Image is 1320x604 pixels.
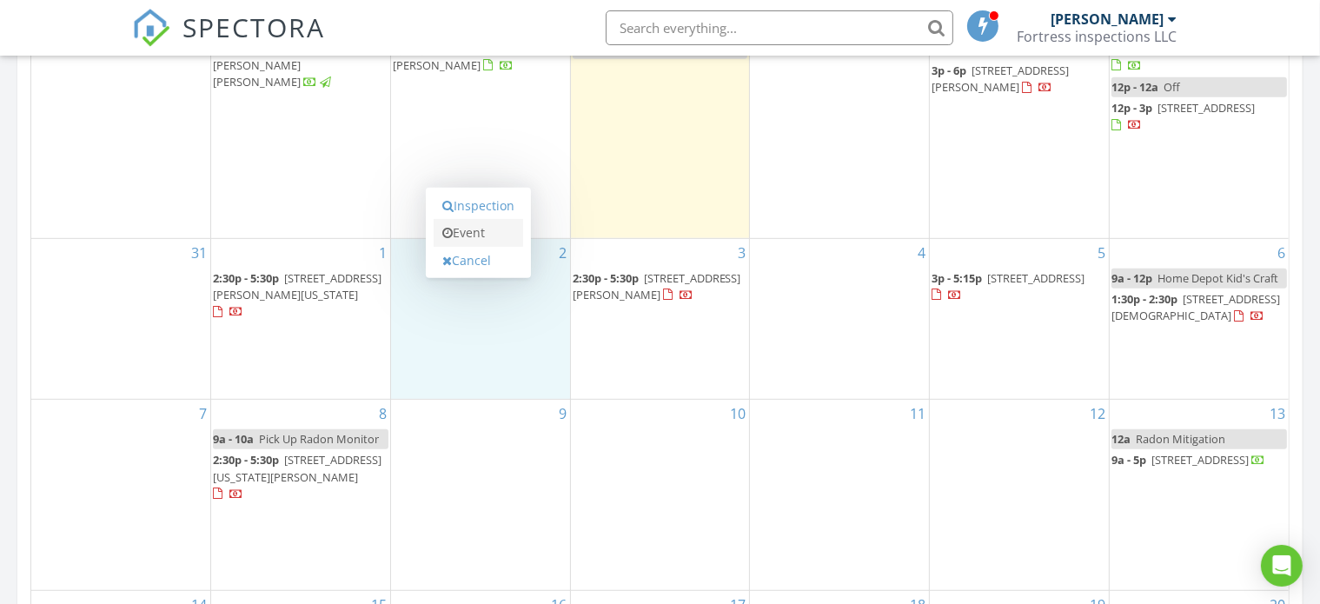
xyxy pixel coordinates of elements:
a: Go to September 3, 2025 [734,239,749,267]
a: 3p - 5:15p [STREET_ADDRESS] [932,270,1085,302]
a: 3p - 6p [STREET_ADDRESS][PERSON_NAME] [932,63,1069,95]
a: 9a - 10a [STREET_ADDRESS][PERSON_NAME][PERSON_NAME] [213,39,388,94]
a: 1p - 3p [STREET_ADDRESS][PERSON_NAME] [393,39,568,76]
span: 3p - 6p [932,63,966,78]
a: 9a - 11a [STREET_ADDRESS] [1111,39,1287,76]
span: 1:30p - 2:30p [1111,291,1177,307]
td: Go to August 31, 2025 [31,238,211,400]
span: Off [1164,79,1180,95]
a: Go to September 7, 2025 [196,400,210,428]
span: 9a - 12p [1111,270,1152,286]
div: Fortress inspections LLC [1017,28,1177,45]
td: Go to August 29, 2025 [930,10,1110,238]
span: 9a - 10a [932,41,972,56]
span: [STREET_ADDRESS][PERSON_NAME] [573,270,741,302]
div: [PERSON_NAME] [1051,10,1164,28]
a: Go to September 13, 2025 [1266,400,1289,428]
td: Go to August 28, 2025 [750,10,930,238]
a: 9a - 5p [STREET_ADDRESS] [1111,452,1265,468]
td: Go to August 24, 2025 [31,10,211,238]
span: [STREET_ADDRESS][PERSON_NAME][PERSON_NAME] [213,41,356,90]
a: Go to September 2, 2025 [555,239,570,267]
td: Go to September 4, 2025 [750,238,930,400]
span: [STREET_ADDRESS] [1157,100,1255,116]
a: 9a - 5p [STREET_ADDRESS] [1111,450,1287,471]
a: Go to September 11, 2025 [906,400,929,428]
a: 2:30p - 5:30p [STREET_ADDRESS][PERSON_NAME] [573,269,748,306]
td: Go to September 12, 2025 [930,400,1110,591]
span: 3p - 5:15p [932,270,982,286]
a: Go to September 8, 2025 [375,400,390,428]
td: Go to September 2, 2025 [390,238,570,400]
a: Go to September 6, 2025 [1274,239,1289,267]
span: [STREET_ADDRESS] [987,270,1085,286]
td: Go to September 13, 2025 [1109,400,1289,591]
span: 9a - 11a [1111,41,1152,56]
td: Go to August 25, 2025 [211,10,391,238]
input: Search everything... [606,10,953,45]
td: Go to August 26, 2025 [390,10,570,238]
td: Go to September 11, 2025 [750,400,930,591]
span: 12p - 3p [1111,100,1152,116]
span: Pick Up Radon Monitor [259,431,379,447]
td: Go to August 30, 2025 [1109,10,1289,238]
span: [STREET_ADDRESS] [1157,41,1255,56]
div: Open Intercom Messenger [1261,545,1303,587]
span: [STREET_ADDRESS][PERSON_NAME][US_STATE] [213,270,381,302]
a: 2:30p - 5:30p [STREET_ADDRESS][PERSON_NAME][US_STATE] [213,269,388,323]
td: Go to September 7, 2025 [31,400,211,591]
a: Go to September 5, 2025 [1094,239,1109,267]
span: Off [597,41,614,56]
a: Inspection [434,192,523,220]
span: 2:30p - 5:30p [573,270,639,286]
span: [STREET_ADDRESS][PERSON_NAME] [393,41,530,73]
td: Go to September 1, 2025 [211,238,391,400]
span: 2:30p - 5:30p [213,452,279,468]
a: 12p - 3p [STREET_ADDRESS] [1111,100,1255,132]
td: Go to September 5, 2025 [930,238,1110,400]
td: Go to September 10, 2025 [570,400,750,591]
span: [STREET_ADDRESS][PERSON_NAME] [932,63,1069,95]
a: 3p - 6p [STREET_ADDRESS][PERSON_NAME] [932,61,1107,98]
span: Home Depot Kid's Craft [1157,270,1278,286]
span: [STREET_ADDRESS] [1151,452,1249,468]
a: SPECTORA [132,23,325,60]
a: Go to September 10, 2025 [726,400,749,428]
td: Go to September 9, 2025 [390,400,570,591]
td: Go to September 6, 2025 [1109,238,1289,400]
a: 2:30p - 5:30p [STREET_ADDRESS][US_STATE][PERSON_NAME] [213,450,388,505]
span: 1p - 3p [393,41,428,56]
span: [STREET_ADDRESS][US_STATE][PERSON_NAME] [213,452,381,484]
a: Go to September 12, 2025 [1086,400,1109,428]
span: SPECTORA [182,9,325,45]
a: 9a - 11a [STREET_ADDRESS] [1111,41,1255,73]
a: 2:30p - 5:30p [STREET_ADDRESS][PERSON_NAME] [573,270,741,302]
span: Radon Mitigation [1136,431,1225,447]
span: 2:30p - 5:30p [213,270,279,286]
a: Cancel [434,247,523,275]
a: Go to September 4, 2025 [914,239,929,267]
a: 1:30p - 2:30p [STREET_ADDRESS][DEMOGRAPHIC_DATA] [1111,291,1280,323]
a: 3p - 5:15p [STREET_ADDRESS] [932,269,1107,306]
span: 9a - 10a [213,431,254,447]
a: 9a - 10a [STREET_ADDRESS][PERSON_NAME][PERSON_NAME] [213,41,356,90]
span: 12a [573,41,592,56]
td: Go to September 3, 2025 [570,238,750,400]
a: Go to September 9, 2025 [555,400,570,428]
td: Go to August 27, 2025 [570,10,750,238]
a: 9a - 10a [STREET_ADDRESS] [932,41,1091,56]
td: Go to September 8, 2025 [211,400,391,591]
span: [STREET_ADDRESS] [978,41,1075,56]
img: The Best Home Inspection Software - Spectora [132,9,170,47]
a: Event [434,219,523,247]
a: Go to August 31, 2025 [188,239,210,267]
span: 12p - 12a [1111,79,1158,95]
a: 2:30p - 5:30p [STREET_ADDRESS][US_STATE][PERSON_NAME] [213,452,381,501]
a: 2:30p - 5:30p [STREET_ADDRESS][PERSON_NAME][US_STATE] [213,270,381,319]
a: Go to September 1, 2025 [375,239,390,267]
span: [STREET_ADDRESS][DEMOGRAPHIC_DATA] [1111,291,1280,323]
a: 12p - 3p [STREET_ADDRESS] [1111,98,1287,136]
a: 1:30p - 2:30p [STREET_ADDRESS][DEMOGRAPHIC_DATA] [1111,289,1287,327]
span: 9a - 5p [1111,452,1146,468]
a: 1p - 3p [STREET_ADDRESS][PERSON_NAME] [393,41,530,73]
